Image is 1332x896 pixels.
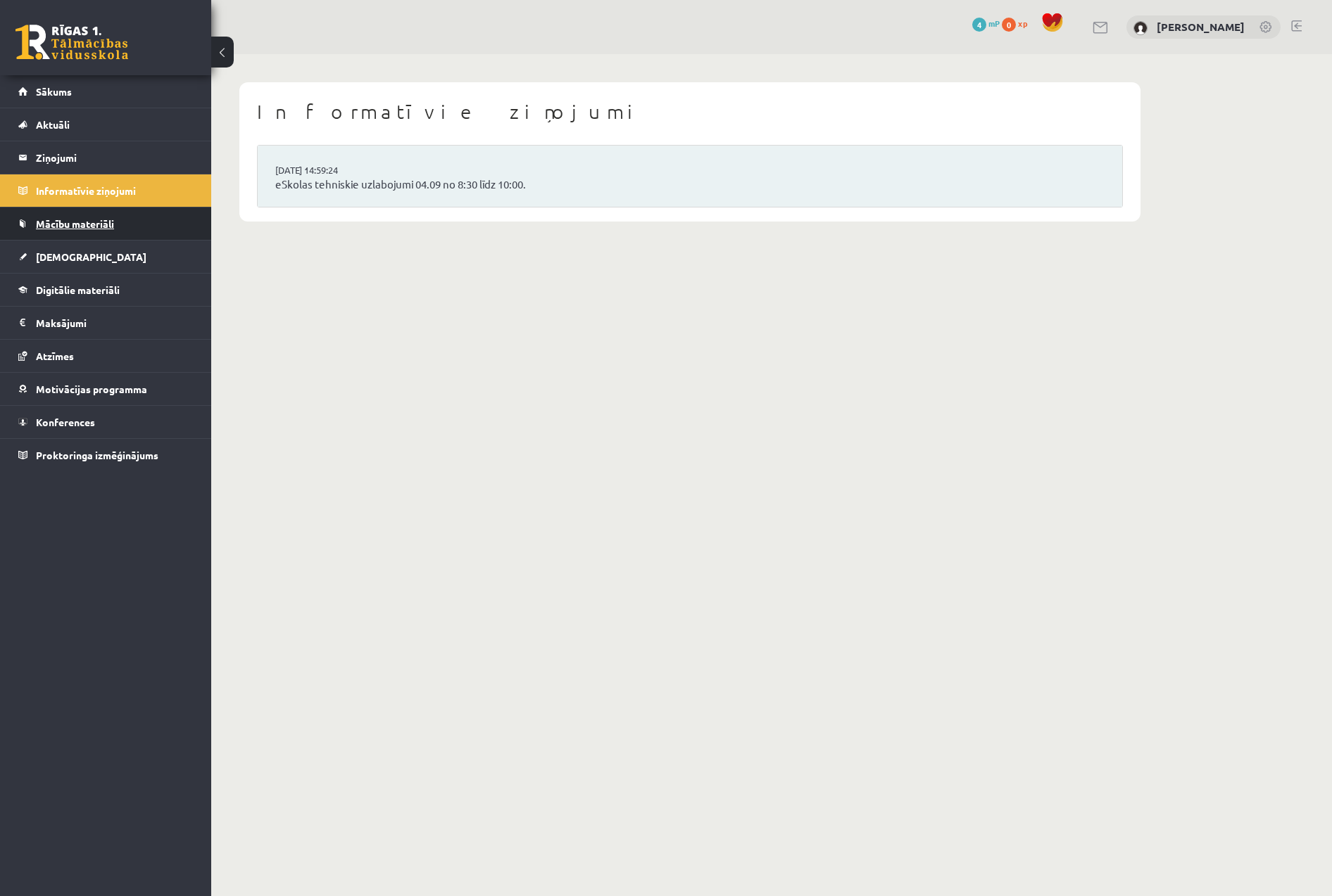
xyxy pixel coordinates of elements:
[18,108,194,141] a: Aktuāli
[18,406,194,438] a: Konferences
[36,350,74,362] span: Atzīmes
[972,18,1000,29] a: 4 mP
[36,307,194,339] legend: Maksājumi
[18,141,194,174] a: Ziņojumi
[36,174,194,207] legend: Informatīvie ziņojumi
[18,174,194,207] a: Informatīvie ziņojumi
[18,274,194,306] a: Digitālie materiāli
[36,118,70,131] span: Aktuāli
[36,283,120,296] span: Digitālie materiāli
[275,177,1105,193] a: eSkolas tehniskie uzlabojumi 04.09 no 8:30 līdz 10:00.
[1002,18,1016,32] span: 0
[36,85,72,98] span: Sākums
[36,383,147,395] span: Motivācijas programma
[18,75,194,108] a: Sākums
[257,100,1123,124] h1: Informatīvie ziņojumi
[1002,18,1034,29] a: 0 xp
[18,439,194,471] a: Proktoringa izmēģinājums
[18,307,194,339] a: Maksājumi
[15,25,128,60] a: Rīgas 1. Tālmācības vidusskola
[1133,21,1148,35] img: Beatrise Alviķe
[36,141,194,174] legend: Ziņojumi
[1157,20,1245,34] a: [PERSON_NAME]
[972,18,986,32] span: 4
[1018,18,1027,29] span: xp
[18,241,194,273] a: [DEMOGRAPHIC_DATA]
[36,250,146,263] span: [DEMOGRAPHIC_DATA]
[18,207,194,240] a: Mācību materiāli
[988,18,1000,29] span: mP
[36,416,95,428] span: Konferences
[36,449,158,461] span: Proktoringa izmēģinājums
[36,217,114,230] span: Mācību materiāli
[18,340,194,372] a: Atzīmes
[275,163,381,177] a: [DATE] 14:59:24
[18,373,194,405] a: Motivācijas programma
